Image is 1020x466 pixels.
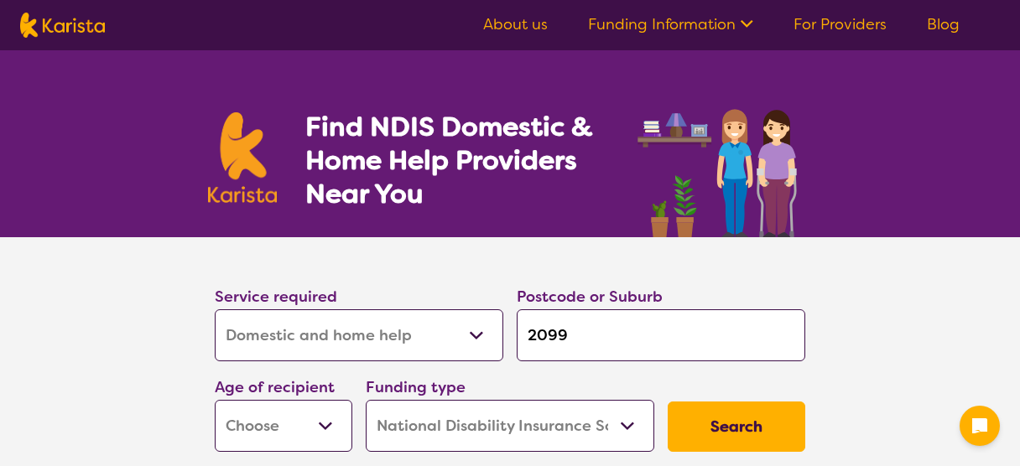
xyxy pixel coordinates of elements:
[20,13,105,38] img: Karista logo
[366,377,466,397] label: Funding type
[483,14,548,34] a: About us
[208,112,277,203] img: Karista logo
[517,287,663,307] label: Postcode or Suburb
[588,14,753,34] a: Funding Information
[215,377,335,397] label: Age of recipient
[215,287,337,307] label: Service required
[632,91,812,237] img: domestic-help
[517,309,805,361] input: Type
[927,14,960,34] a: Blog
[794,14,887,34] a: For Providers
[305,110,616,210] h1: Find NDIS Domestic & Home Help Providers Near You
[668,401,805,452] button: Search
